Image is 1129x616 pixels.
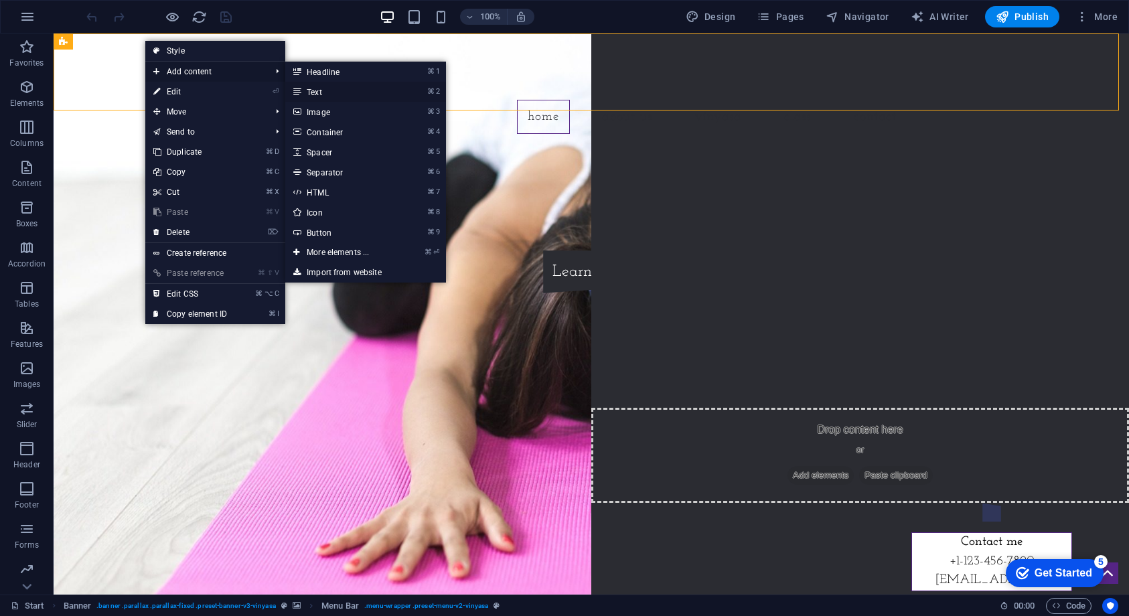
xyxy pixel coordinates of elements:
[427,107,435,116] i: ⌘
[905,6,974,27] button: AI Writer
[145,41,285,61] a: Style
[40,15,97,27] div: Get Started
[427,147,435,156] i: ⌘
[281,602,287,609] i: This element is a customizable preset
[266,208,273,216] i: ⌘
[1046,598,1092,614] button: Code
[427,67,435,76] i: ⌘
[145,182,235,202] a: ⌘XCut
[826,10,889,23] span: Navigator
[285,82,396,102] a: ⌘2Text
[9,58,44,68] p: Favorites
[427,187,435,196] i: ⌘
[145,284,235,304] a: ⌘⌥CEdit CSS
[285,142,396,162] a: ⌘5Spacer
[293,602,301,609] i: This element contains a background
[436,147,439,156] i: 5
[96,598,275,614] span: . banner .parallax .parallax-fixed .preset-banner-v3-vinyasa
[8,258,46,269] p: Accordion
[515,11,527,23] i: On resize automatically adjust zoom level to fit chosen device.
[985,6,1059,27] button: Publish
[321,598,359,614] span: Click to select. Double-click to edit
[275,289,279,298] i: C
[436,167,439,176] i: 6
[15,540,39,550] p: Forms
[1075,10,1118,23] span: More
[145,102,265,122] span: Move
[145,82,235,102] a: ⏎Edit
[460,9,508,25] button: 100%
[64,598,500,614] nav: breadcrumb
[436,187,439,196] i: 7
[275,147,279,156] i: D
[266,167,273,176] i: ⌘
[820,6,895,27] button: Navigator
[145,243,285,263] a: Create reference
[11,598,44,614] a: Click to cancel selection. Double-click to open Pages
[13,379,41,390] p: Images
[1014,598,1035,614] span: 00 00
[1070,6,1123,27] button: More
[364,598,488,614] span: . menu-wrapper .preset-menu-v2-vinyasa
[285,182,396,202] a: ⌘7HTML
[427,167,435,176] i: ⌘
[15,299,39,309] p: Tables
[145,304,235,324] a: ⌘ICopy element ID
[285,102,396,122] a: ⌘3Image
[275,208,279,216] i: V
[145,142,235,162] a: ⌘DDuplicate
[285,222,396,242] a: ⌘9Button
[996,10,1049,23] span: Publish
[427,208,435,216] i: ⌘
[436,228,439,236] i: 9
[266,187,273,196] i: ⌘
[12,178,42,189] p: Content
[191,9,207,25] button: reload
[99,3,112,16] div: 5
[17,419,37,430] p: Slider
[275,268,279,277] i: V
[427,228,435,236] i: ⌘
[427,127,435,136] i: ⌘
[13,459,40,470] p: Header
[285,162,396,182] a: ⌘6Separator
[145,263,235,283] a: ⌘⇧VPaste reference
[255,289,262,298] i: ⌘
[145,222,235,242] a: ⌦Delete
[265,289,273,298] i: ⌥
[266,147,273,156] i: ⌘
[425,248,432,256] i: ⌘
[427,87,435,96] i: ⌘
[10,98,44,108] p: Elements
[145,122,265,142] a: Send to
[1000,598,1035,614] h6: Session time
[680,6,741,27] div: Design (Ctrl+Alt+Y)
[436,127,439,136] i: 4
[145,202,235,222] a: ⌘VPaste
[10,138,44,149] p: Columns
[15,499,39,510] p: Footer
[436,87,439,96] i: 2
[275,167,279,176] i: C
[494,602,500,609] i: This element is a customizable preset
[1052,598,1085,614] span: Code
[269,309,276,318] i: ⌘
[436,67,439,76] i: 1
[285,202,396,222] a: ⌘8Icon
[480,9,502,25] h6: 100%
[192,9,207,25] i: Reload page
[11,339,43,350] p: Features
[285,242,396,262] a: ⌘⏎More elements ...
[267,268,273,277] i: ⇧
[145,62,265,82] span: Add content
[911,10,969,23] span: AI Writer
[11,7,108,35] div: Get Started 5 items remaining, 0% complete
[268,228,279,236] i: ⌦
[277,309,279,318] i: I
[433,248,439,256] i: ⏎
[145,162,235,182] a: ⌘CCopy
[164,9,180,25] button: Click here to leave preview mode and continue editing
[436,107,439,116] i: 3
[285,122,396,142] a: ⌘4Container
[896,522,981,534] span: +1-123-456-7890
